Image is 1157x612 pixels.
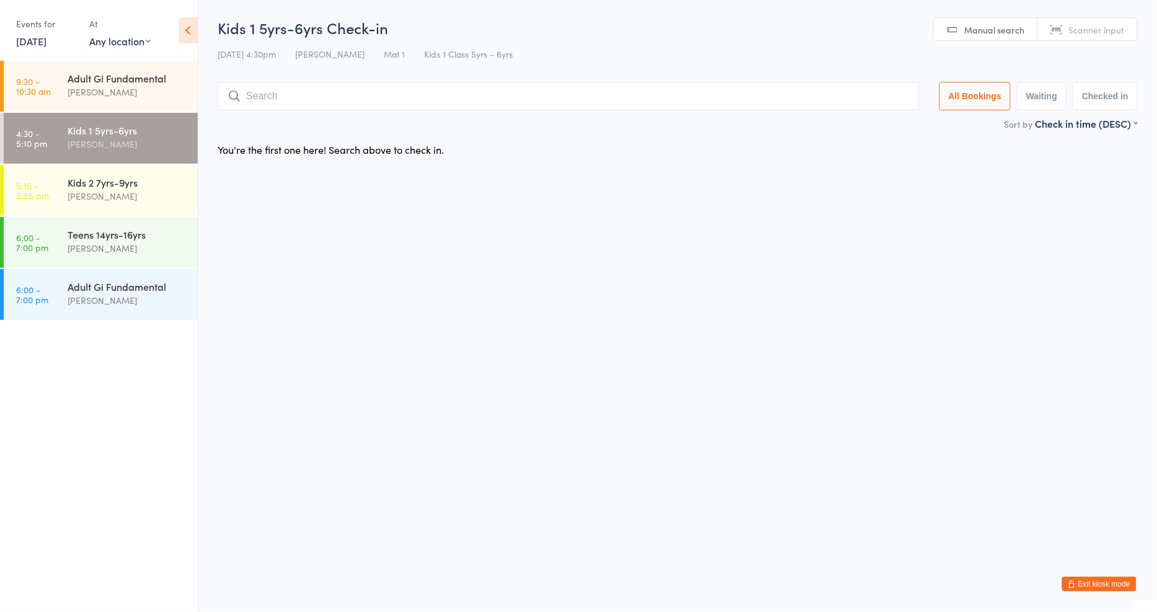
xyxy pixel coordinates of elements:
[4,165,198,216] a: 5:15 -5:55 pmKids 2 7yrs-9yrs[PERSON_NAME]
[1004,118,1033,130] label: Sort by
[16,180,49,200] time: 5:15 - 5:55 pm
[965,24,1025,36] span: Manual search
[4,217,198,268] a: 6:00 -7:00 pmTeens 14yrs-16yrs[PERSON_NAME]
[16,128,47,148] time: 4:30 - 5:10 pm
[16,76,51,96] time: 9:30 - 10:30 am
[1073,82,1138,110] button: Checked in
[424,48,513,60] span: Kids 1 Class 5yrs - 6yrs
[68,71,187,85] div: Adult Gi Fundamental
[16,14,77,34] div: Events for
[68,241,187,255] div: [PERSON_NAME]
[68,189,187,203] div: [PERSON_NAME]
[1069,24,1125,36] span: Scanner input
[218,48,276,60] span: [DATE] 4:30pm
[68,293,187,308] div: [PERSON_NAME]
[218,17,1138,38] h2: Kids 1 5yrs-6yrs Check-in
[68,123,187,137] div: Kids 1 5yrs-6yrs
[4,113,198,164] a: 4:30 -5:10 pmKids 1 5yrs-6yrs[PERSON_NAME]
[295,48,365,60] span: [PERSON_NAME]
[89,34,151,48] div: Any location
[16,34,47,48] a: [DATE]
[16,233,48,252] time: 6:00 - 7:00 pm
[68,137,187,151] div: [PERSON_NAME]
[68,280,187,293] div: Adult Gi Fundamental
[218,82,919,110] input: Search
[89,14,151,34] div: At
[68,85,187,99] div: [PERSON_NAME]
[68,228,187,241] div: Teens 14yrs-16yrs
[939,82,1011,110] button: All Bookings
[1017,82,1066,110] button: Waiting
[1035,117,1138,130] div: Check in time (DESC)
[218,143,444,156] div: You're the first one here! Search above to check in.
[16,285,48,304] time: 6:00 - 7:00 pm
[384,48,405,60] span: Mat 1
[4,269,198,320] a: 6:00 -7:00 pmAdult Gi Fundamental[PERSON_NAME]
[1062,577,1137,592] button: Exit kiosk mode
[4,61,198,112] a: 9:30 -10:30 amAdult Gi Fundamental[PERSON_NAME]
[68,175,187,189] div: Kids 2 7yrs-9yrs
